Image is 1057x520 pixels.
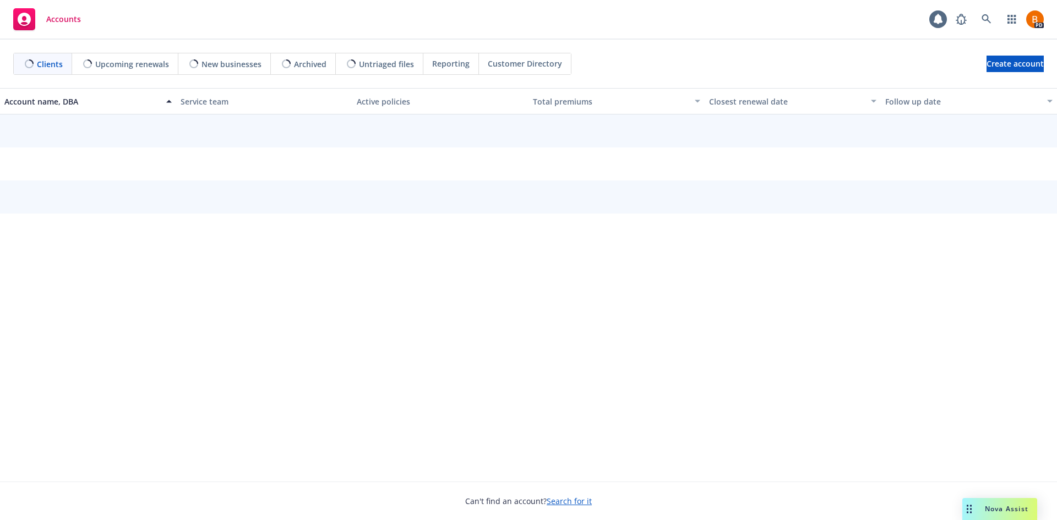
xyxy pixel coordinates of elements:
[976,8,998,30] a: Search
[987,56,1044,72] a: Create account
[528,88,705,114] button: Total premiums
[359,58,414,70] span: Untriaged files
[201,58,261,70] span: New businesses
[533,96,688,107] div: Total premiums
[181,96,348,107] div: Service team
[962,498,1037,520] button: Nova Assist
[352,88,528,114] button: Active policies
[547,496,592,506] a: Search for it
[95,58,169,70] span: Upcoming renewals
[37,58,63,70] span: Clients
[488,58,562,69] span: Customer Directory
[962,498,976,520] div: Drag to move
[709,96,864,107] div: Closest renewal date
[9,4,85,35] a: Accounts
[176,88,352,114] button: Service team
[4,96,160,107] div: Account name, DBA
[357,96,524,107] div: Active policies
[985,504,1028,513] span: Nova Assist
[432,58,470,69] span: Reporting
[881,88,1057,114] button: Follow up date
[294,58,326,70] span: Archived
[1026,10,1044,28] img: photo
[885,96,1040,107] div: Follow up date
[465,495,592,507] span: Can't find an account?
[987,53,1044,74] span: Create account
[705,88,881,114] button: Closest renewal date
[950,8,972,30] a: Report a Bug
[46,15,81,24] span: Accounts
[1001,8,1023,30] a: Switch app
